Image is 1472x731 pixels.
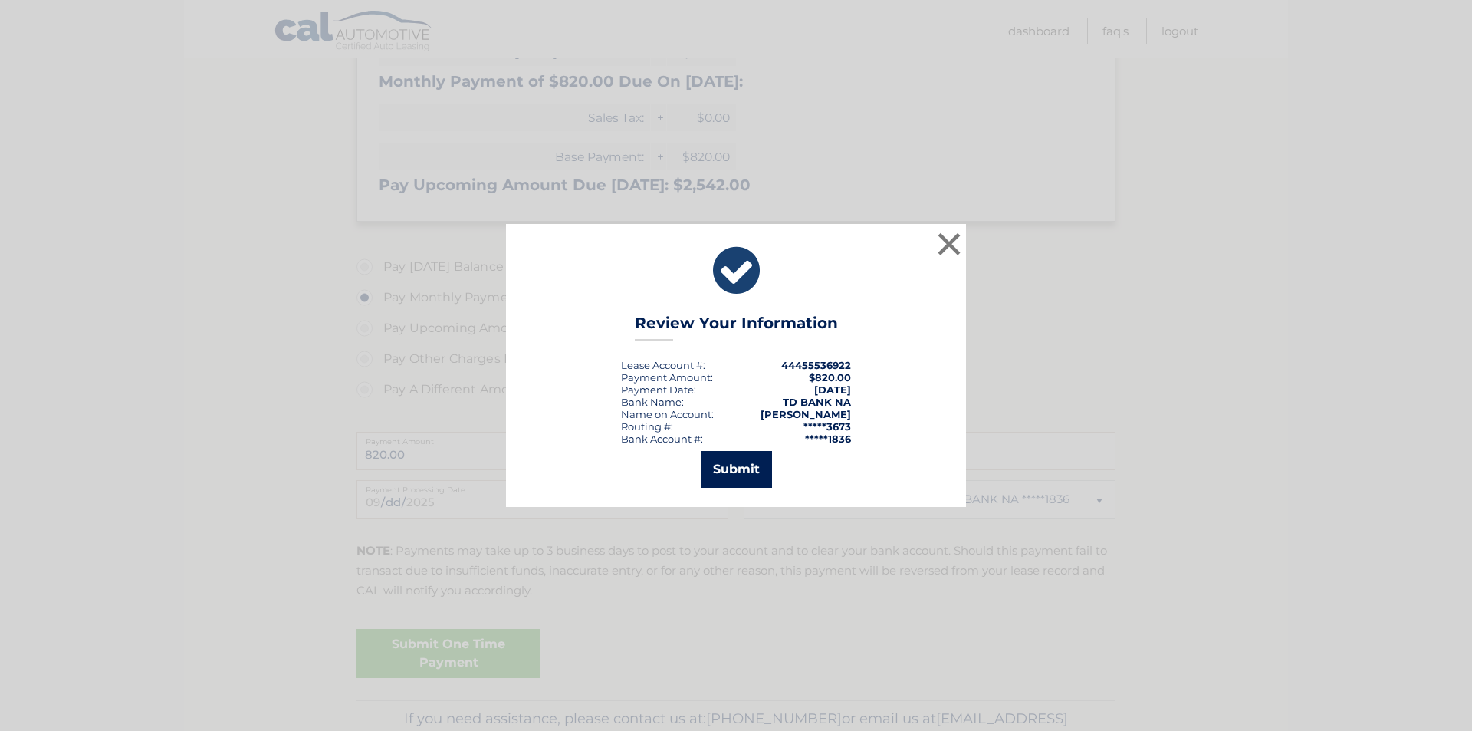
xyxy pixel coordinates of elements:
[621,384,694,396] span: Payment Date
[783,396,851,408] strong: TD BANK NA
[621,359,705,371] div: Lease Account #:
[809,371,851,384] span: $820.00
[814,384,851,396] span: [DATE]
[621,420,673,433] div: Routing #:
[635,314,838,341] h3: Review Your Information
[621,384,696,396] div: :
[621,396,684,408] div: Bank Name:
[934,229,964,259] button: ×
[781,359,851,371] strong: 44455536922
[621,371,713,384] div: Payment Amount:
[621,433,703,445] div: Bank Account #:
[621,408,714,420] div: Name on Account:
[701,451,772,488] button: Submit
[761,408,851,420] strong: [PERSON_NAME]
